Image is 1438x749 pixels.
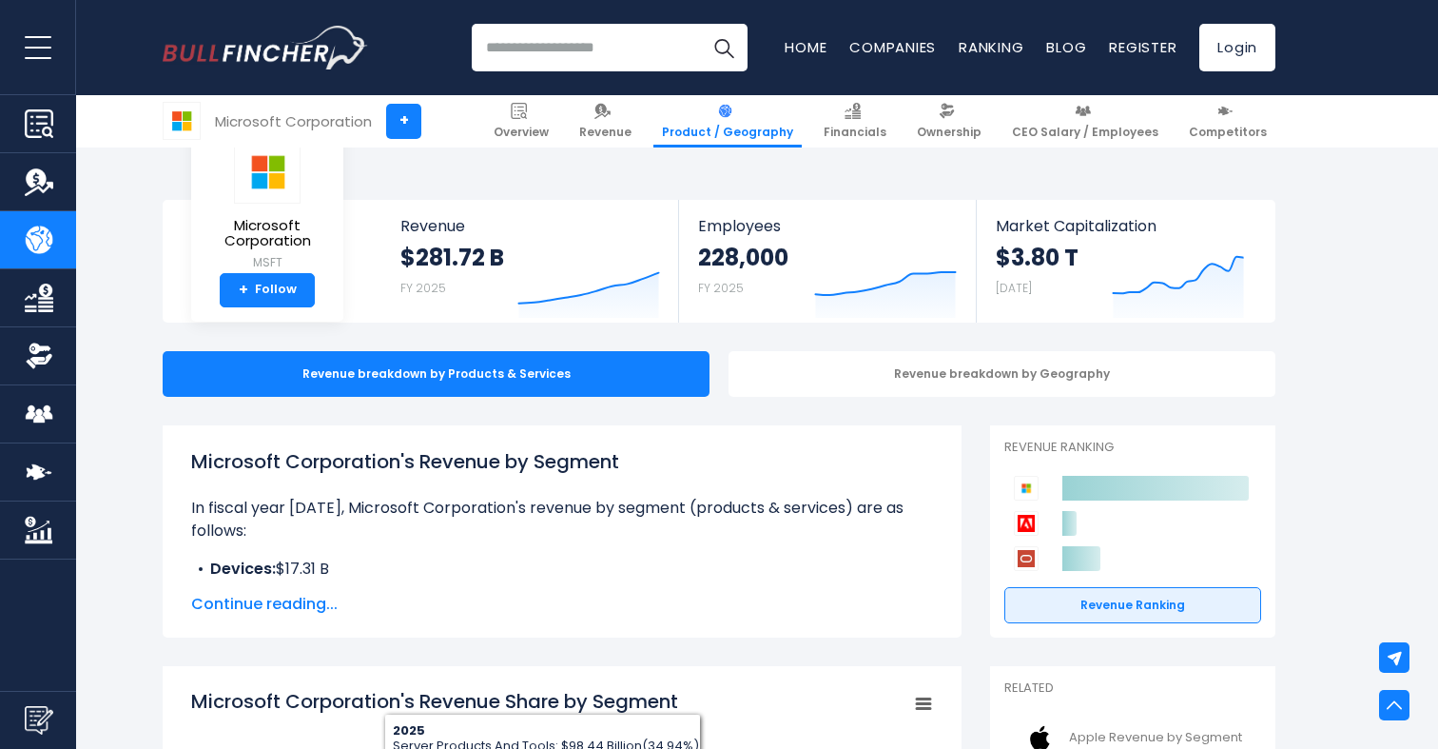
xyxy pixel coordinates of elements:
span: Product / Geography [662,125,793,140]
a: +Follow [220,273,315,307]
span: Financials [824,125,886,140]
a: Employees 228,000 FY 2025 [679,200,975,323]
div: Revenue breakdown by Geography [729,351,1275,397]
a: Financials [815,95,895,148]
a: Go to homepage [163,26,367,69]
a: Revenue Ranking [1004,587,1261,623]
span: CEO Salary / Employees [1012,125,1158,140]
a: Product / Geography [653,95,802,148]
a: Companies [849,37,936,57]
a: Revenue $281.72 B FY 2025 [381,200,679,323]
img: Bullfincher logo [163,26,368,69]
span: Competitors [1189,125,1267,140]
div: Revenue breakdown by Products & Services [163,351,709,397]
a: Login [1199,24,1275,71]
a: Register [1109,37,1176,57]
a: CEO Salary / Employees [1003,95,1167,148]
h1: Microsoft Corporation's Revenue by Segment [191,447,933,476]
span: Ownership [917,125,981,140]
p: In fiscal year [DATE], Microsoft Corporation's revenue by segment (products & services) are as fo... [191,497,933,542]
a: Market Capitalization $3.80 T [DATE] [977,200,1273,323]
button: Search [700,24,748,71]
a: Microsoft Corporation MSFT [205,139,329,273]
a: Competitors [1180,95,1275,148]
strong: $3.80 T [996,243,1078,272]
a: Revenue [571,95,640,148]
img: MSFT logo [234,140,301,204]
a: Ranking [959,37,1023,57]
img: Oracle Corporation competitors logo [1014,546,1039,571]
a: Ownership [908,95,990,148]
div: Microsoft Corporation [215,110,372,132]
strong: $281.72 B [400,243,504,272]
span: Apple Revenue by Segment [1069,730,1242,746]
span: Overview [494,125,549,140]
span: Market Capitalization [996,217,1254,235]
img: Adobe competitors logo [1014,511,1039,536]
span: Revenue [400,217,660,235]
a: + [386,104,421,139]
li: $17.31 B [191,558,933,581]
small: MSFT [206,254,328,271]
img: Ownership [25,342,53,370]
p: Related [1004,680,1261,697]
a: Blog [1046,37,1086,57]
img: MSFT logo [164,103,200,139]
a: Overview [485,95,557,148]
small: [DATE] [996,280,1032,296]
p: Revenue Ranking [1004,440,1261,456]
strong: + [239,282,248,299]
span: Employees [698,217,956,235]
b: Devices: [210,558,276,580]
span: Microsoft Corporation [206,218,328,249]
span: Continue reading... [191,593,933,616]
a: Home [785,37,826,57]
small: FY 2025 [698,280,744,296]
small: FY 2025 [400,280,446,296]
img: Microsoft Corporation competitors logo [1014,476,1039,501]
strong: 228,000 [698,243,788,272]
span: Revenue [579,125,632,140]
tspan: Microsoft Corporation's Revenue Share by Segment [191,688,678,715]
